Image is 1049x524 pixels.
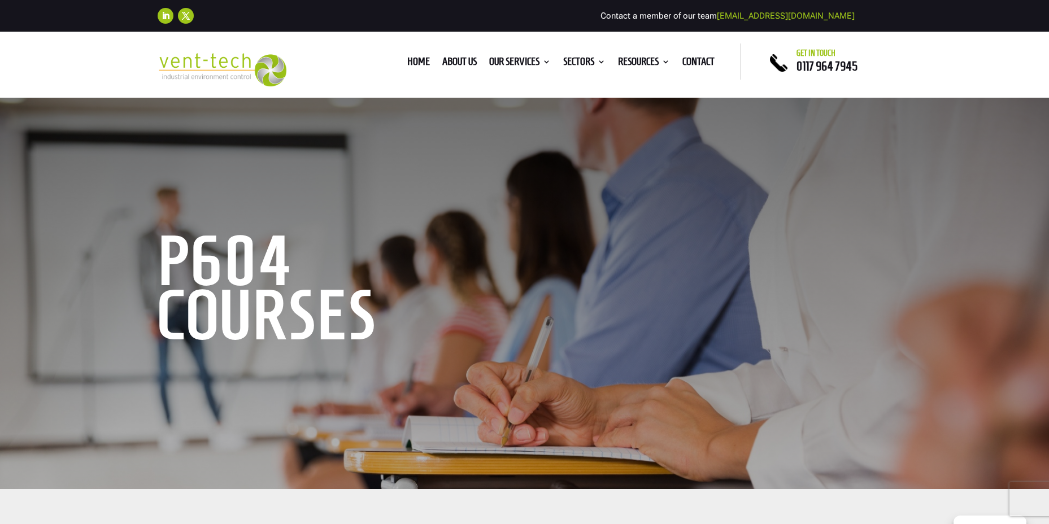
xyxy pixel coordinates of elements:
[489,58,551,70] a: Our Services
[796,59,858,73] a: 0117 964 7945
[563,58,606,70] a: Sectors
[407,58,430,70] a: Home
[600,11,855,21] span: Contact a member of our team
[158,8,173,24] a: Follow on LinkedIn
[178,8,194,24] a: Follow on X
[682,58,715,70] a: Contact
[442,58,477,70] a: About us
[796,49,835,58] span: Get in touch
[158,234,502,348] h1: P604 Courses
[158,53,287,86] img: 2023-09-27T08_35_16.549ZVENT-TECH---Clear-background
[717,11,855,21] a: [EMAIL_ADDRESS][DOMAIN_NAME]
[618,58,670,70] a: Resources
